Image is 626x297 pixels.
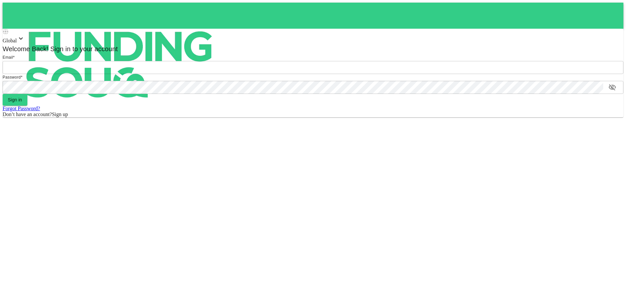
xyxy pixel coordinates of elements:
[52,111,68,117] span: Sign up
[3,35,623,44] div: Global
[3,94,27,106] button: Sign in
[3,3,623,29] a: logo
[3,111,52,117] span: Don’t have an account?
[3,106,40,111] a: Forgot Password?
[3,75,21,80] span: Password
[3,61,623,74] input: email
[3,45,49,52] span: Welcome Back!
[3,3,237,126] img: logo
[49,45,118,52] span: Sign in to your account
[3,55,13,60] span: Email
[3,81,603,94] input: password
[8,97,22,102] span: Sign in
